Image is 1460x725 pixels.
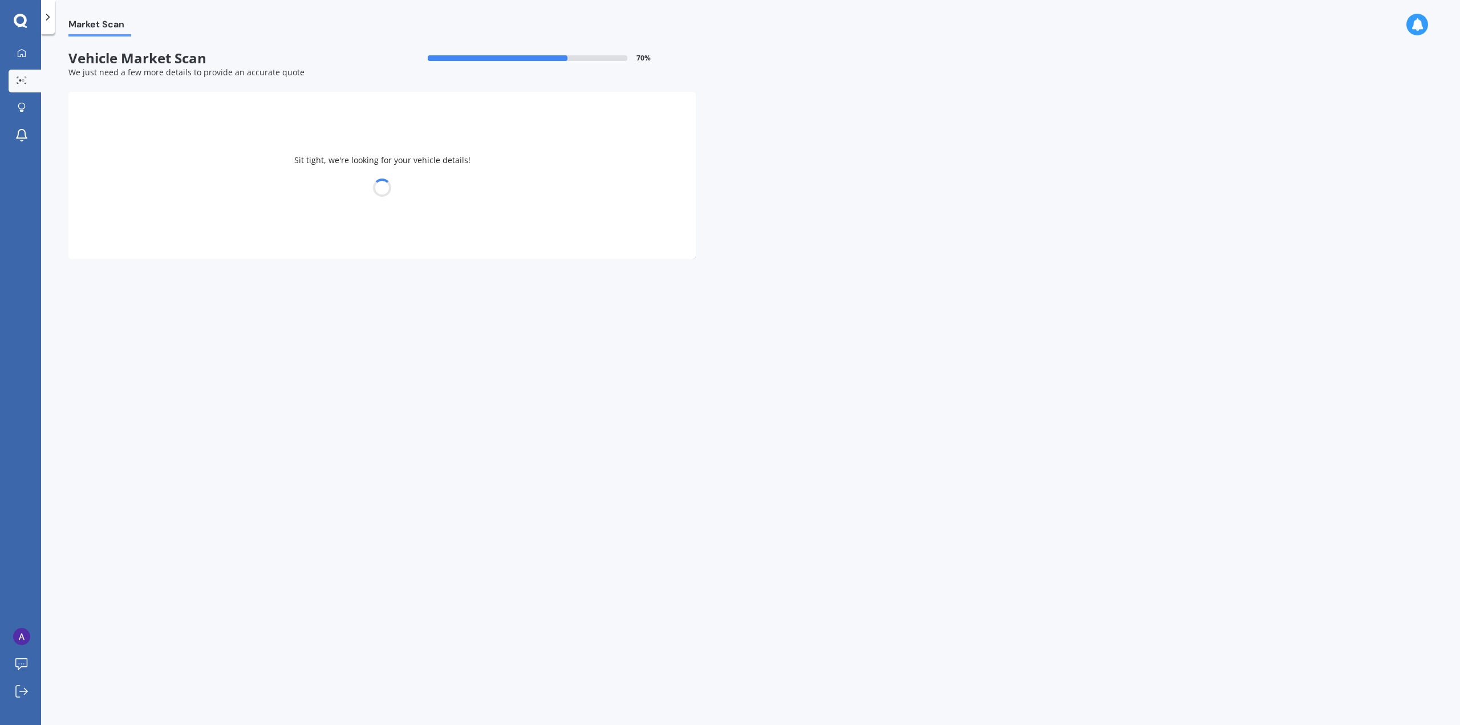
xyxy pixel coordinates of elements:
[68,50,382,67] span: Vehicle Market Scan
[68,67,305,78] span: We just need a few more details to provide an accurate quote
[636,54,651,62] span: 70 %
[13,628,30,645] img: ACg8ocKEHUfaBz2guq1avsKGtGrgC077DyzRYTIDiTdXH0ZdMoUzvg=s96-c
[68,92,696,259] div: Sit tight, we're looking for your vehicle details!
[68,19,131,34] span: Market Scan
